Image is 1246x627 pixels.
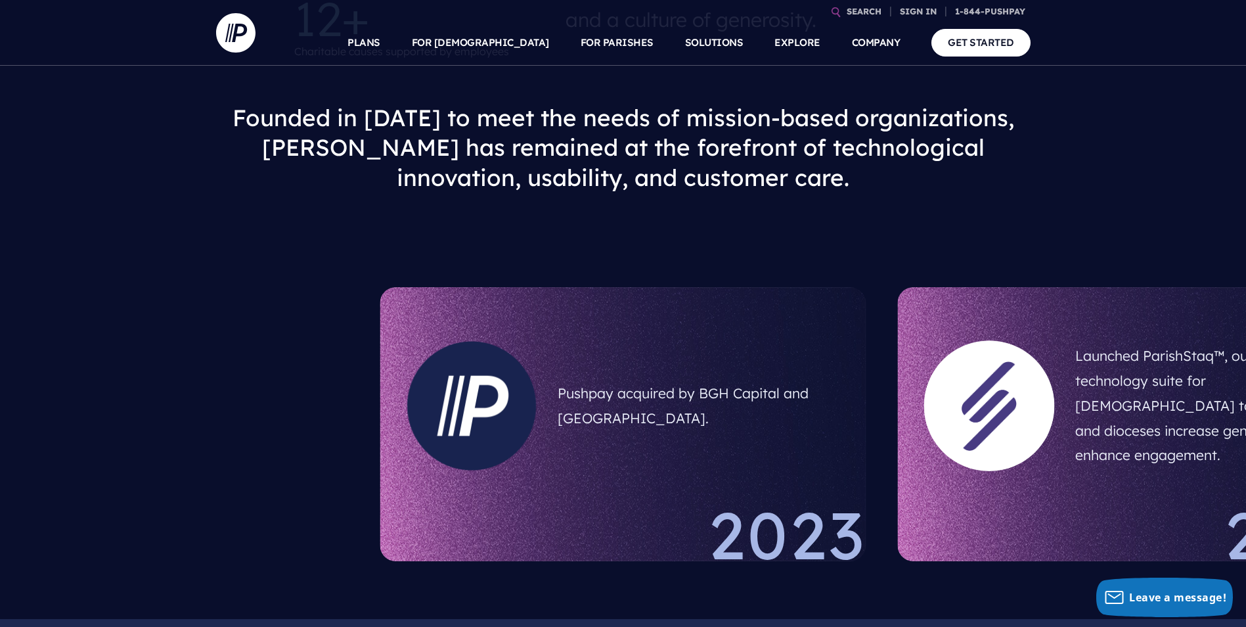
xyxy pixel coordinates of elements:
[380,502,866,561] div: 2023
[685,20,744,66] a: SOLUTIONS
[227,93,1020,204] h3: Founded in [DATE] to meet the needs of mission-based organizations, [PERSON_NAME] has remained at...
[1096,578,1233,617] button: Leave a message!
[558,376,839,436] h5: Pushpay acquired by BGH Capital and [GEOGRAPHIC_DATA].
[931,29,1031,56] a: GET STARTED
[347,20,380,66] a: PLANS
[774,20,820,66] a: EXPLORE
[852,20,901,66] a: COMPANY
[581,20,654,66] a: FOR PARISHES
[412,20,549,66] a: FOR [DEMOGRAPHIC_DATA]
[1129,590,1226,605] span: Leave a message!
